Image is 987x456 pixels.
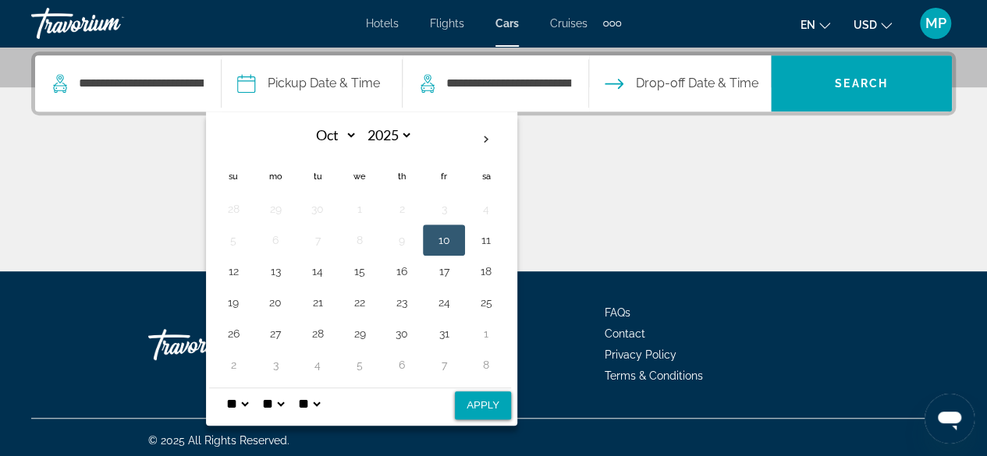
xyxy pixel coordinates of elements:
button: Day 14 [305,260,330,282]
a: Go Home [148,321,304,368]
button: Day 19 [221,292,246,313]
button: Day 22 [347,292,372,313]
a: Terms & Conditions [605,369,703,382]
div: Search widget [35,55,952,111]
button: Day 7 [431,354,456,376]
a: Flights [430,17,464,30]
span: en [801,19,815,31]
span: Drop-off Date & Time [635,72,758,94]
button: Day 28 [221,198,246,220]
button: Day 24 [431,292,456,313]
button: Day 17 [431,260,456,282]
button: Day 4 [305,354,330,376]
a: Hotels [366,17,399,30]
button: User Menu [915,7,956,40]
button: Day 5 [221,229,246,251]
a: Privacy Policy [605,348,676,361]
button: Day 20 [263,292,288,313]
span: Search [835,77,888,90]
button: Open drop-off date and time picker [605,55,758,111]
button: Day 25 [474,292,499,313]
a: Cars [495,17,519,30]
button: Day 6 [389,354,414,376]
button: Change language [801,13,830,36]
button: Pickup date [237,55,380,111]
button: Day 2 [389,198,414,220]
button: Day 6 [263,229,288,251]
button: Day 2 [221,354,246,376]
select: Select hour [223,388,251,419]
span: USD [854,19,877,31]
button: Day 29 [347,323,372,345]
button: Day 26 [221,323,246,345]
button: Day 4 [474,198,499,220]
button: Day 9 [389,229,414,251]
button: Search [771,55,952,111]
button: Day 1 [347,198,372,220]
button: Day 27 [263,323,288,345]
select: Select month [307,122,357,149]
a: Travorium [31,3,187,44]
button: Day 11 [474,229,499,251]
button: Day 30 [305,198,330,220]
button: Day 10 [431,229,456,251]
button: Day 8 [474,354,499,376]
table: Left calendar grid [212,122,507,380]
button: Day 1 [474,323,499,345]
button: Day 12 [221,260,246,282]
input: Search dropoff location [445,72,573,95]
a: FAQs [605,306,630,319]
button: Day 21 [305,292,330,313]
button: Day 7 [305,229,330,251]
select: Select minute [259,388,287,419]
a: Cruises [550,17,588,30]
select: Select year [362,122,413,149]
select: Select AM/PM [295,388,323,419]
span: MP [925,16,946,31]
button: Day 5 [347,354,372,376]
button: Day 30 [389,323,414,345]
input: Search pickup location [77,72,205,95]
button: Day 18 [474,260,499,282]
button: Day 16 [389,260,414,282]
button: Day 3 [263,354,288,376]
button: Day 13 [263,260,288,282]
button: Day 28 [305,323,330,345]
button: Apply [455,391,511,419]
span: © 2025 All Rights Reserved. [148,434,289,447]
button: Day 3 [431,198,456,220]
button: Day 29 [263,198,288,220]
button: Day 15 [347,260,372,282]
button: Next month [465,122,507,157]
button: Day 23 [389,292,414,313]
button: Extra navigation items [603,11,621,36]
button: Day 8 [347,229,372,251]
iframe: Botón para iniciar la ventana de mensajería [925,394,975,444]
button: Change currency [854,13,892,36]
button: Day 31 [431,323,456,345]
a: Contact [605,327,645,340]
